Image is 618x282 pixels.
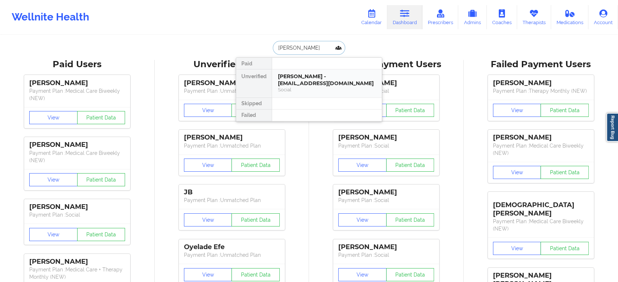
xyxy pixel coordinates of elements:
button: View [493,242,541,255]
p: Payment Plan : Medical Care Biweekly (NEW) [29,87,125,102]
a: Medications [551,5,589,29]
a: Admins [458,5,487,29]
div: Paid Users [5,59,150,70]
p: Payment Plan : Social [29,211,125,218]
a: Prescribers [422,5,459,29]
div: JB [184,188,280,197]
p: Payment Plan : Unmatched Plan [184,197,280,204]
button: Patient Data [77,228,125,241]
button: View [184,159,232,172]
p: Payment Plan : Medical Care + Therapy Monthly (NEW) [29,266,125,281]
a: Account [588,5,618,29]
button: View [493,104,541,117]
div: [PERSON_NAME] [29,203,125,211]
button: Patient Data [540,166,589,179]
div: Skipped [236,98,272,110]
button: Patient Data [231,159,280,172]
p: Payment Plan : Social [338,142,434,149]
p: Payment Plan : Social [338,197,434,204]
div: Unverified Users [160,59,304,70]
div: Social [278,87,376,93]
div: [PERSON_NAME] [338,79,434,87]
div: Skipped Payment Users [314,59,459,70]
p: Payment Plan : Medical Care Biweekly (NEW) [493,218,589,232]
a: Calendar [356,5,387,29]
a: Coaches [487,5,517,29]
div: [PERSON_NAME] [338,133,434,142]
button: Patient Data [540,242,589,255]
div: [PERSON_NAME] [184,79,280,87]
button: View [338,268,387,281]
div: [PERSON_NAME] - [EMAIL_ADDRESS][DOMAIN_NAME] [278,73,376,87]
p: Payment Plan : Social [338,251,434,259]
div: [DEMOGRAPHIC_DATA][PERSON_NAME] [493,195,589,218]
button: Patient Data [386,213,434,226]
div: [PERSON_NAME] [493,133,589,142]
p: Payment Plan : Therapy Monthly (NEW) [493,87,589,95]
button: View [338,213,387,226]
button: Patient Data [231,268,280,281]
div: [PERSON_NAME] [493,79,589,87]
button: Patient Data [386,159,434,172]
button: Patient Data [77,111,125,124]
div: [PERSON_NAME] [338,243,434,251]
button: Patient Data [77,173,125,186]
button: View [184,268,232,281]
div: [PERSON_NAME] [338,188,434,197]
div: [PERSON_NAME] [184,133,280,142]
p: Payment Plan : Medical Care Biweekly (NEW) [493,142,589,157]
div: Failed Payment Users [469,59,613,70]
p: Payment Plan : Social [338,87,434,95]
button: View [29,111,78,124]
div: Paid [236,58,272,69]
a: Report Bug [606,113,618,142]
div: Unverified [236,69,272,98]
p: Payment Plan : Unmatched Plan [184,87,280,95]
div: [PERSON_NAME] [29,258,125,266]
div: Oyelade Efe [184,243,280,251]
button: View [338,159,387,172]
a: Therapists [517,5,551,29]
button: Patient Data [540,104,589,117]
div: Failed [236,110,272,121]
p: Payment Plan : Unmatched Plan [184,251,280,259]
div: [PERSON_NAME] [29,79,125,87]
button: View [184,104,232,117]
button: Patient Data [386,104,434,117]
button: View [29,228,78,241]
button: View [184,213,232,226]
button: Patient Data [231,213,280,226]
button: View [29,173,78,186]
div: [PERSON_NAME] [29,141,125,149]
a: Dashboard [387,5,422,29]
p: Payment Plan : Unmatched Plan [184,142,280,149]
p: Payment Plan : Medical Care Biweekly (NEW) [29,149,125,164]
button: Patient Data [231,104,280,117]
button: View [493,166,541,179]
button: Patient Data [386,268,434,281]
